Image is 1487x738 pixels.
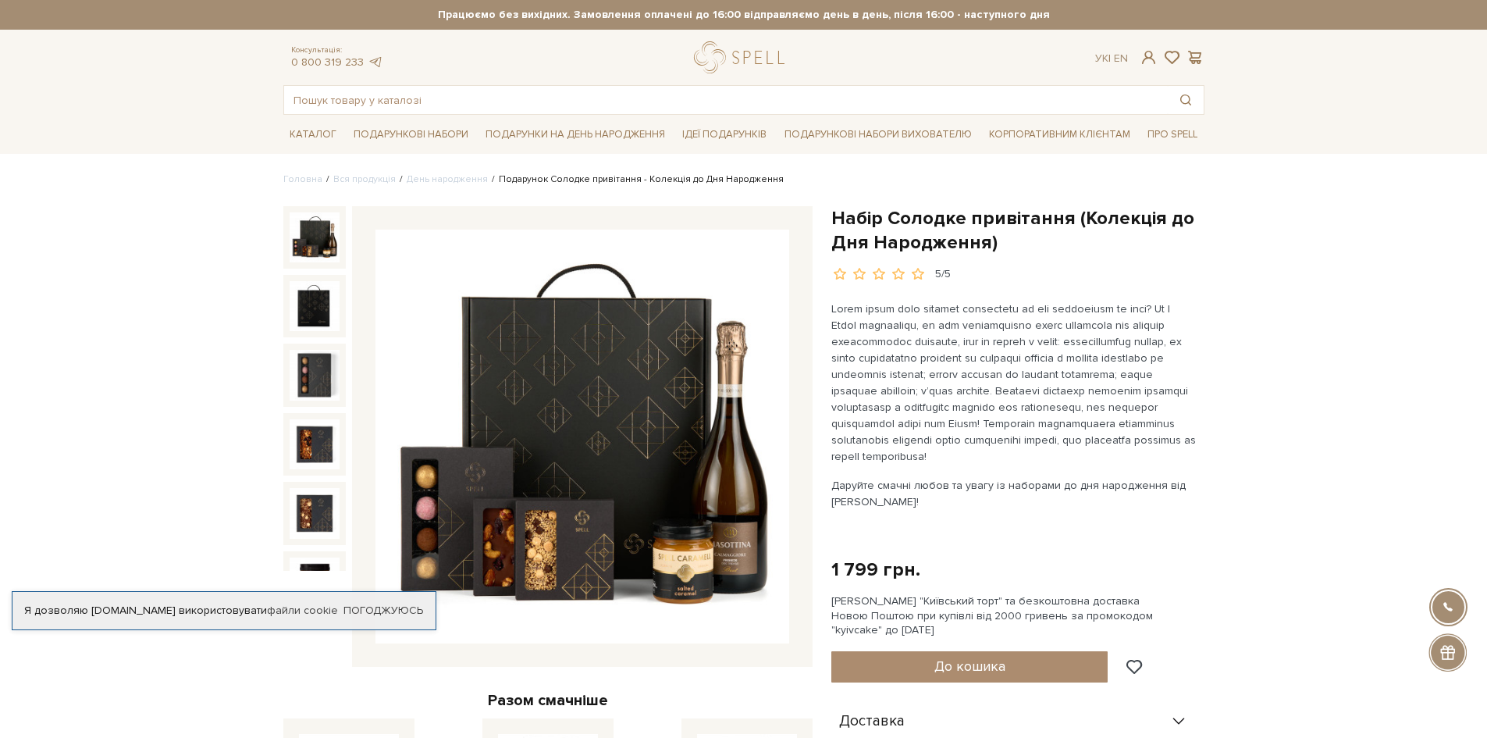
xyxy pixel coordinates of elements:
a: Погоджуюсь [343,604,423,618]
div: 5/5 [935,267,951,282]
a: 0 800 319 233 [291,55,364,69]
a: Корпоративним клієнтам [983,121,1137,148]
a: Ідеї подарунків [676,123,773,147]
button: До кошика [831,651,1108,683]
a: Подарункові набори вихователю [778,121,978,148]
a: Каталог [283,123,343,147]
a: En [1114,52,1128,65]
div: Разом смачніше [283,690,813,711]
div: Я дозволяю [DOMAIN_NAME] використовувати [12,604,436,618]
img: Набір Солодке привітання (Колекція до Дня Народження) [290,419,340,469]
a: файли cookie [267,604,338,617]
li: Подарунок Солодке привітання - Колекція до Дня Народження [488,173,784,187]
img: Набір Солодке привітання (Колекція до Дня Народження) [290,212,340,262]
img: Набір Солодке привітання (Колекція до Дня Народження) [375,230,789,644]
span: Доставка [839,715,905,729]
p: Lorem ipsum dolo sitamet consectetu ad eli seddoeiusm te inci? Ut l Etdol magnaaliqu, en adm veni... [831,301,1197,465]
div: 1 799 грн. [831,558,920,582]
img: Набір Солодке привітання (Колекція до Дня Народження) [290,350,340,400]
div: Ук [1095,52,1128,66]
a: Подарунки на День народження [479,123,671,147]
button: Пошук товару у каталозі [1168,86,1204,114]
a: telegram [368,55,383,69]
img: Набір Солодке привітання (Колекція до Дня Народження) [290,558,340,608]
a: День народження [407,173,488,185]
p: Даруйте смачні любов та увагу із наборами до дня народження від [PERSON_NAME]! [831,477,1197,510]
a: Головна [283,173,322,185]
input: Пошук товару у каталозі [284,86,1168,114]
img: Набір Солодке привітання (Колекція до Дня Народження) [290,281,340,331]
img: Набір Солодке привітання (Колекція до Дня Народження) [290,488,340,538]
strong: Працюємо без вихідних. Замовлення оплачені до 16:00 відправляємо день в день, після 16:00 - насту... [283,8,1204,22]
a: Про Spell [1141,123,1204,147]
a: Подарункові набори [347,123,475,147]
h1: Набір Солодке привітання (Колекція до Дня Народження) [831,206,1204,255]
a: logo [694,41,792,73]
div: [PERSON_NAME] "Київський торт" та безкоштовна доставка Новою Поштою при купівлі від 2000 гривень ... [831,594,1204,637]
span: Консультація: [291,45,383,55]
span: До кошика [934,658,1005,675]
span: | [1108,52,1111,65]
a: Вся продукція [333,173,396,185]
